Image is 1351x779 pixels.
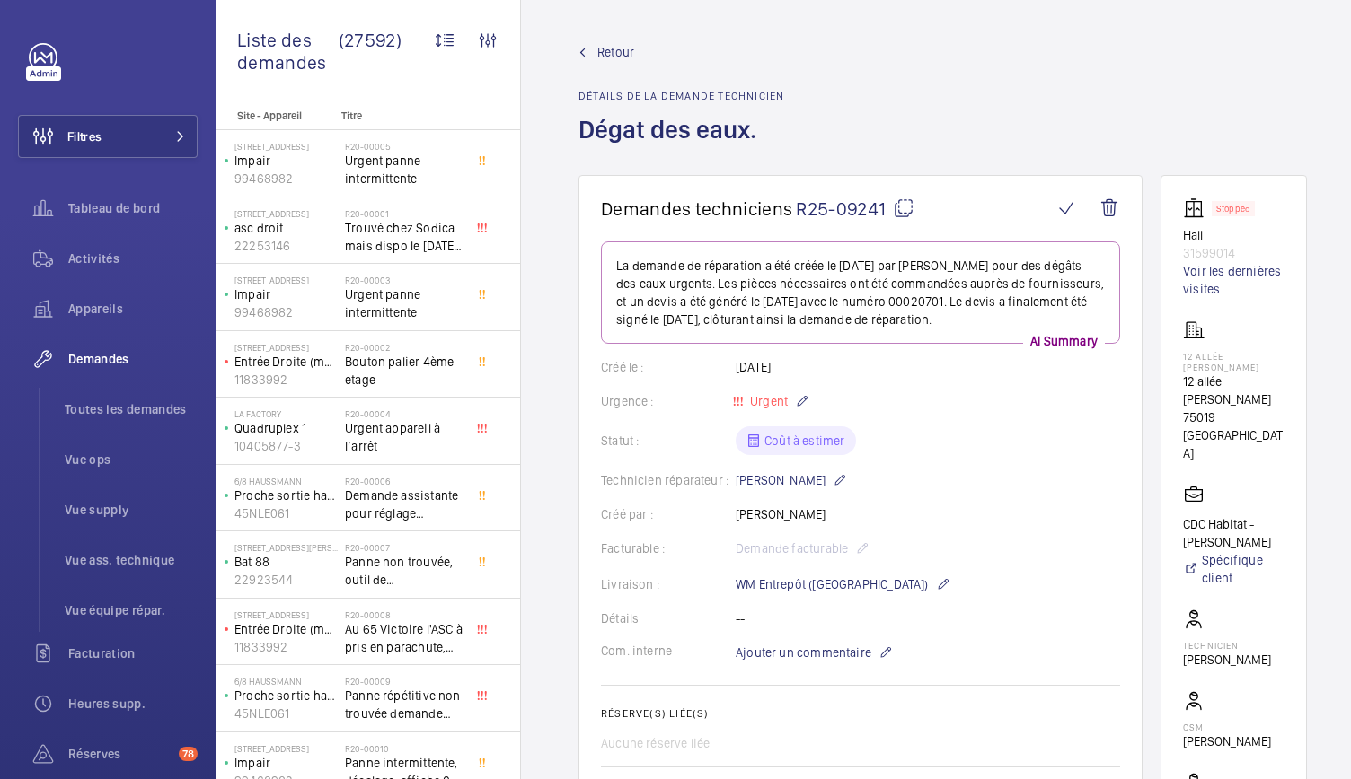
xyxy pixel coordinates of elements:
span: Panne répétitive non trouvée demande assistance expert technique [345,687,464,722]
span: Activités [68,249,198,267]
p: [STREET_ADDRESS] [234,275,338,285]
p: Site - Appareil [216,109,334,122]
span: Vue ops [65,451,198,468]
p: [STREET_ADDRESS] [234,141,338,152]
p: 31599014 [1183,244,1285,262]
img: elevator.svg [1183,197,1212,219]
p: Impair [234,152,338,170]
p: CDC Habitat - [PERSON_NAME] [1183,515,1285,551]
h2: R20-00008 [345,609,464,620]
h2: R20-00004 [345,408,464,419]
p: 22923544 [234,571,338,589]
h1: Dégat des eaux. [578,113,784,175]
p: La demande de réparation a été créée le [DATE] par [PERSON_NAME] pour des dégâts des eaux urgents... [616,257,1105,328]
h2: Réserve(s) liée(s) [601,707,1120,720]
p: Entrée Droite (monte-charge) [234,620,338,638]
p: 10405877-3 [234,437,338,455]
p: Impair [234,285,338,303]
p: [PERSON_NAME] [1183,651,1271,669]
span: Au 65 Victoire l'ASC à pris en parachute, toutes les sécu coupé, il est au 3 ème, asc sans machin... [345,620,464,656]
h2: R20-00007 [345,542,464,553]
p: 45NLE061 [234,705,338,722]
p: 11833992 [234,638,338,656]
span: Demandes [68,350,198,368]
p: 11833992 [234,371,338,389]
p: [PERSON_NAME] [1183,732,1271,750]
h2: R20-00005 [345,141,464,152]
p: [STREET_ADDRESS][PERSON_NAME] [234,542,338,553]
p: Hall [1183,226,1285,244]
p: [PERSON_NAME] [736,469,847,491]
p: Bat 88 [234,553,338,571]
span: Toutes les demandes [65,400,198,418]
p: asc droit [234,219,338,237]
p: La Factory [234,408,338,419]
h2: R20-00002 [345,342,464,353]
span: Retour [597,43,634,61]
button: Filtres [18,115,198,158]
p: [STREET_ADDRESS] [234,609,338,620]
span: Facturation [68,644,198,662]
p: CSM [1183,722,1271,732]
span: Appareils [68,300,198,318]
p: 22253146 [234,237,338,255]
p: Entrée Droite (monte-charge) [234,353,338,371]
p: Titre [341,109,460,122]
span: Trouvé chez Sodica mais dispo le [DATE] [URL][DOMAIN_NAME] [345,219,464,255]
p: 6/8 Haussmann [234,676,338,687]
h2: Détails de la demande technicien [578,90,784,102]
span: Urgent [746,394,788,408]
h2: R20-00001 [345,208,464,219]
p: Impair [234,754,338,772]
p: 99468982 [234,170,338,188]
span: Vue supply [65,501,198,519]
span: Bouton palier 4ème etage [345,353,464,389]
span: Filtres [67,127,102,145]
h2: R20-00010 [345,743,464,754]
p: Stopped [1216,206,1250,212]
span: 78 [179,747,198,761]
span: Liste des demandes [237,29,339,74]
p: 45NLE061 [234,504,338,522]
p: Proche sortie hall Pelletier [234,687,338,705]
span: Urgent appareil à l’arrêt [345,419,464,455]
a: Spécifique client [1183,551,1285,587]
p: Proche sortie hall Pelletier [234,486,338,504]
h2: R20-00009 [345,676,464,687]
span: Demandes techniciens [601,197,792,220]
span: Urgent panne intermittente [345,285,464,321]
span: Vue ass. technique [65,551,198,569]
p: 12 allée [PERSON_NAME] [1183,372,1285,408]
h2: R20-00006 [345,476,464,486]
span: R25-09241 [796,197,914,220]
span: Tableau de bord [68,199,198,217]
p: 12 allée [PERSON_NAME] [1183,351,1285,372]
p: AI Summary [1023,332,1105,350]
span: Ajouter un commentaire [736,643,871,661]
span: Heures supp. [68,695,198,713]
p: Technicien [1183,640,1271,651]
p: [STREET_ADDRESS] [234,743,338,754]
h2: R20-00003 [345,275,464,285]
p: 75019 [GEOGRAPHIC_DATA] [1183,408,1285,462]
p: [STREET_ADDRESS] [234,342,338,353]
p: 6/8 Haussmann [234,476,338,486]
span: Panne non trouvée, outil de déverouillouge impératif pour le diagnostic [345,553,464,589]
p: 99468982 [234,303,338,321]
p: Quadruplex 1 [234,419,338,437]
span: Réserves [68,745,172,763]
a: Voir les dernières visites [1183,262,1285,298]
p: [STREET_ADDRESS] [234,208,338,219]
p: WM Entrepôt ([GEOGRAPHIC_DATA]) [736,573,950,595]
span: Urgent panne intermittente [345,152,464,188]
span: Vue équipe répar. [65,601,198,619]
span: Demande assistante pour réglage d'opérateurs porte cabine double accès [345,486,464,522]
